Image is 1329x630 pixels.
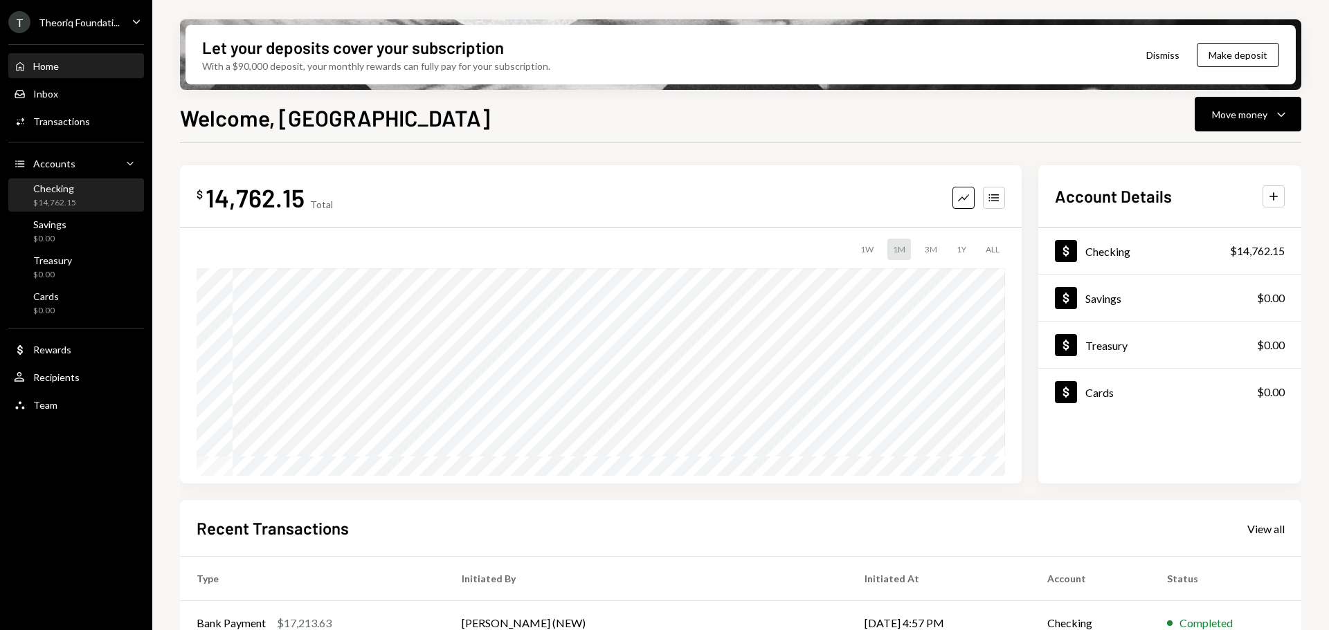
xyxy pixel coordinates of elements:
a: Savings$0.00 [8,214,144,248]
div: Let your deposits cover your subscription [202,36,504,59]
div: Cards [33,290,59,302]
a: Cards$0.00 [1038,369,1301,415]
h2: Recent Transactions [197,517,349,539]
div: T [8,11,30,33]
div: 1Y [951,239,972,260]
div: $0.00 [1257,337,1285,353]
div: $0.00 [1257,384,1285,400]
div: Treasury [33,254,72,266]
a: Checking$14,762.15 [8,178,144,212]
div: $14,762.15 [1230,243,1285,259]
div: Savings [1085,292,1121,305]
th: Initiated At [848,557,1031,601]
h1: Welcome, [GEOGRAPHIC_DATA] [180,104,490,131]
div: Savings [33,219,66,230]
a: Savings$0.00 [1038,275,1301,321]
div: View all [1247,522,1285,536]
a: Recipients [8,364,144,389]
div: $ [197,187,203,201]
a: Treasury$0.00 [1038,322,1301,368]
th: Account [1031,557,1150,601]
div: $0.00 [1257,290,1285,306]
div: Treasury [1085,339,1128,352]
div: 1W [855,239,879,260]
a: Treasury$0.00 [8,250,144,284]
button: Move money [1195,97,1301,131]
div: Inbox [33,88,58,100]
div: $0.00 [33,269,72,281]
a: Inbox [8,81,144,106]
a: View all [1247,521,1285,536]
div: $0.00 [33,233,66,245]
a: Transactions [8,109,144,133]
div: Recipients [33,371,80,383]
div: 1M [887,239,911,260]
div: 3M [919,239,943,260]
a: Rewards [8,337,144,362]
a: Team [8,392,144,417]
button: Dismiss [1129,39,1197,71]
div: Theoriq Foundati... [39,17,120,28]
a: Cards$0.00 [8,286,144,319]
button: Make deposit [1197,43,1279,67]
div: Team [33,399,57,411]
a: Home [8,53,144,78]
div: 14,762.15 [206,182,305,213]
a: Checking$14,762.15 [1038,228,1301,274]
div: $0.00 [33,305,59,317]
th: Type [180,557,445,601]
th: Initiated By [445,557,848,601]
div: Checking [1085,245,1130,258]
div: Checking [33,183,76,194]
div: Cards [1085,386,1114,399]
div: Move money [1212,107,1267,122]
th: Status [1150,557,1301,601]
div: Home [33,60,59,72]
div: ALL [980,239,1005,260]
a: Accounts [8,151,144,176]
div: Accounts [33,158,75,169]
h2: Account Details [1055,185,1172,207]
div: Rewards [33,344,71,355]
div: Total [310,198,333,210]
div: With a $90,000 deposit, your monthly rewards can fully pay for your subscription. [202,59,550,73]
div: $14,762.15 [33,197,76,209]
div: Transactions [33,115,90,127]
